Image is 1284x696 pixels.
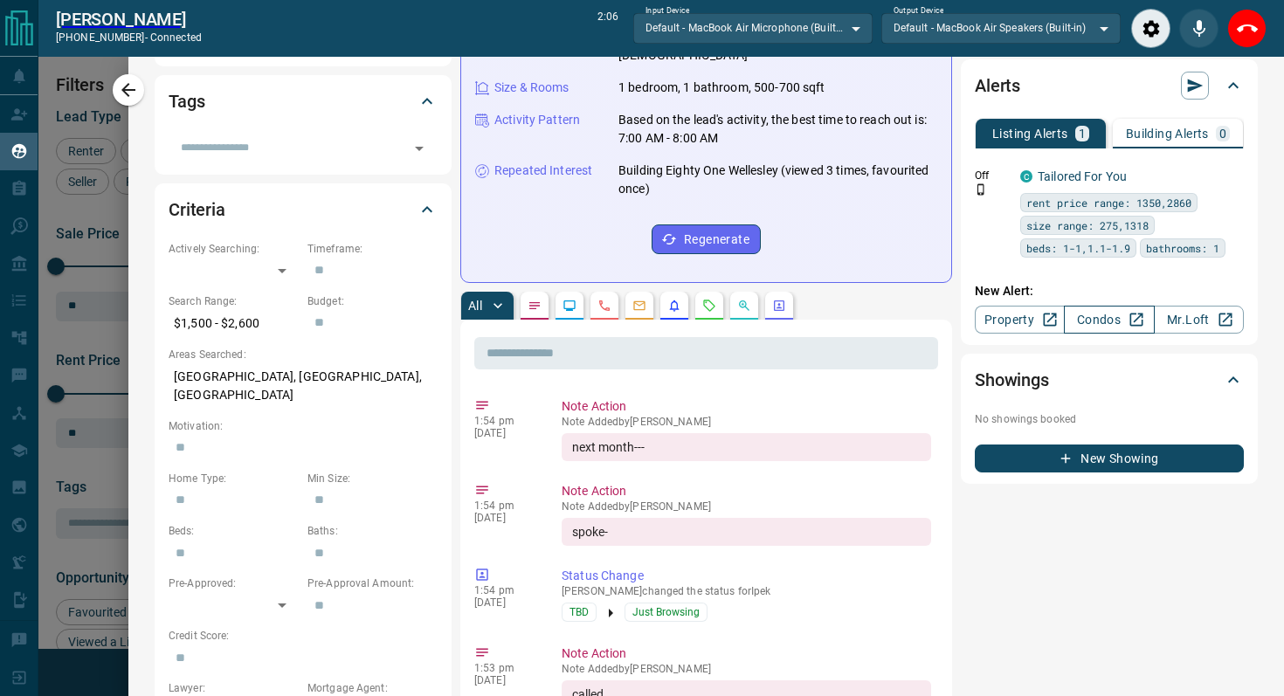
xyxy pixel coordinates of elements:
p: Search Range: [169,293,299,309]
button: New Showing [975,444,1244,472]
div: next month--- [562,433,931,461]
div: End Call [1227,9,1267,48]
p: 2:06 [597,9,618,48]
p: [PERSON_NAME] changed the status for Ipek [562,585,931,597]
p: Budget: [307,293,438,309]
div: Default - MacBook Air Speakers (Built-in) [881,13,1121,43]
p: 1 [1079,127,1086,140]
h2: Criteria [169,196,225,224]
p: 1:53 pm [474,662,535,674]
p: Note Added by [PERSON_NAME] [562,663,931,675]
div: Default - MacBook Air Microphone (Built-in) [633,13,873,43]
p: 1 bedroom, 1 bathroom, 500-700 sqft [618,79,825,97]
div: condos.ca [1020,170,1032,183]
p: Note Action [562,644,931,663]
h2: Tags [169,87,204,115]
svg: Lead Browsing Activity [563,299,576,313]
p: 1:54 pm [474,584,535,596]
h2: Alerts [975,72,1020,100]
p: 1:54 pm [474,415,535,427]
button: Regenerate [652,224,761,254]
a: Condos [1064,306,1154,334]
p: Off [975,168,1010,183]
div: Criteria [169,189,438,231]
p: Note Action [562,482,931,500]
p: 0 [1219,127,1226,140]
p: Actively Searching: [169,241,299,257]
div: Audio Settings [1131,9,1170,48]
p: Building Alerts [1126,127,1209,140]
span: TBD [570,603,589,621]
p: Pre-Approval Amount: [307,575,438,591]
p: [DATE] [474,674,535,686]
span: connected [150,31,202,44]
p: New Alert: [975,282,1244,300]
svg: Notes [528,299,542,313]
a: Mr.Loft [1154,306,1244,334]
svg: Push Notification Only [975,183,987,196]
h2: Showings [975,366,1049,394]
svg: Requests [702,299,716,313]
p: Activity Pattern [494,111,580,129]
p: [DATE] [474,596,535,609]
p: Home Type: [169,471,299,486]
p: Listing Alerts [992,127,1068,140]
svg: Emails [632,299,646,313]
p: [DATE] [474,512,535,524]
p: $1,500 - $2,600 [169,309,299,338]
svg: Agent Actions [772,299,786,313]
p: Building Eighty One Wellesley (viewed 3 times, favourited once) [618,162,937,198]
button: Open [407,136,431,161]
svg: Listing Alerts [667,299,681,313]
p: Based on the lead's activity, the best time to reach out is: 7:00 AM - 8:00 AM [618,111,937,148]
svg: Opportunities [737,299,751,313]
span: rent price range: 1350,2860 [1026,194,1191,211]
div: Tags [169,80,438,122]
span: size range: 275,1318 [1026,217,1149,234]
p: Min Size: [307,471,438,486]
p: Note Added by [PERSON_NAME] [562,500,931,513]
p: Mortgage Agent: [307,680,438,696]
p: 1:54 pm [474,500,535,512]
p: Repeated Interest [494,162,592,180]
span: bathrooms: 1 [1146,239,1219,257]
p: Lawyer: [169,680,299,696]
p: No showings booked [975,411,1244,427]
p: Note Added by [PERSON_NAME] [562,416,931,428]
span: Just Browsing [632,603,700,621]
p: [GEOGRAPHIC_DATA], [GEOGRAPHIC_DATA], [GEOGRAPHIC_DATA] [169,362,438,410]
p: Areas Searched: [169,347,438,362]
p: Size & Rooms [494,79,570,97]
p: Note Action [562,397,931,416]
div: Alerts [975,65,1244,107]
p: Status Change [562,567,931,585]
p: Motivation: [169,418,438,434]
div: Showings [975,359,1244,401]
label: Input Device [645,5,690,17]
div: spoke- [562,518,931,546]
p: Beds: [169,523,299,539]
p: [DATE] [474,427,535,439]
svg: Calls [597,299,611,313]
p: All [468,300,482,312]
p: Timeframe: [307,241,438,257]
p: Credit Score: [169,628,438,644]
label: Output Device [894,5,943,17]
a: Tailored For You [1038,169,1127,183]
a: Property [975,306,1065,334]
div: Mute [1179,9,1218,48]
h2: [PERSON_NAME] [56,9,202,30]
span: beds: 1-1,1.1-1.9 [1026,239,1130,257]
p: [PHONE_NUMBER] - [56,30,202,45]
p: Baths: [307,523,438,539]
p: Pre-Approved: [169,575,299,591]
